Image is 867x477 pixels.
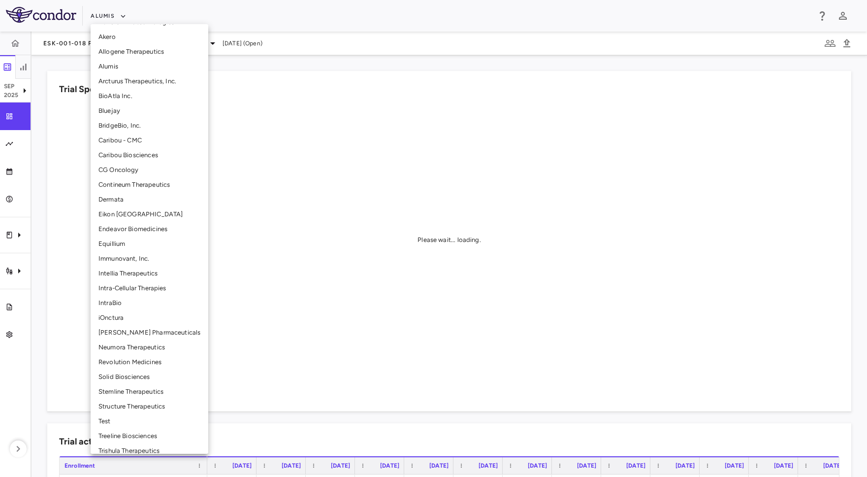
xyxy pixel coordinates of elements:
li: IntraBio [91,296,208,310]
li: [PERSON_NAME] Pharmaceuticals [91,325,208,340]
li: Structure Therapeutics [91,399,208,414]
li: Treeline Biosciences [91,429,208,443]
li: Arcturus Therapeutics, Inc. [91,74,208,89]
li: Immunovant, Inc. [91,251,208,266]
li: Bluejay [91,103,208,118]
li: Intra-Cellular Therapies [91,281,208,296]
li: Solid Biosciences [91,370,208,384]
li: Intellia Therapeutics [91,266,208,281]
li: CG Oncology [91,163,208,177]
li: BridgeBio, Inc. [91,118,208,133]
li: Eikon [GEOGRAPHIC_DATA] [91,207,208,222]
li: Trishula Therapeutics [91,443,208,458]
li: Test [91,414,208,429]
li: iOnctura [91,310,208,325]
li: Caribou - CMC [91,133,208,148]
li: Equillium [91,237,208,251]
li: Akero [91,30,208,44]
li: Caribou Biosciences [91,148,208,163]
li: Stemline Therapeutics [91,384,208,399]
li: Dermata [91,192,208,207]
li: Alumis [91,59,208,74]
li: Contineum Therapeutics [91,177,208,192]
li: Revolution Medicines [91,355,208,370]
li: BioAtla Inc. [91,89,208,103]
li: Neumora Therapeutics [91,340,208,355]
li: Allogene Therapeutics [91,44,208,59]
li: Endeavor Biomedicines [91,222,208,237]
